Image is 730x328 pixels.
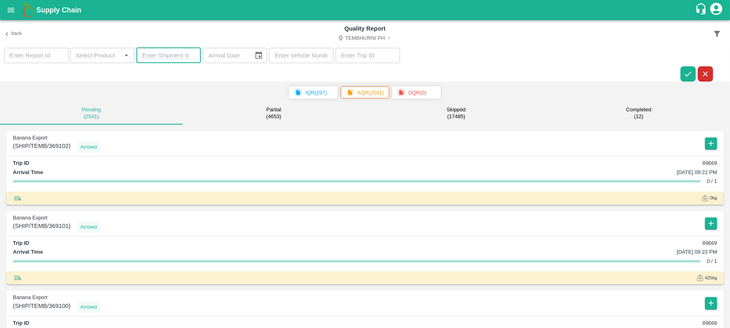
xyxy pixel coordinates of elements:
input: Select Product [72,50,119,61]
div: customer-support [695,3,709,17]
div: account of current user [709,2,724,18]
input: Arrival Date [203,48,248,63]
small: ( 4653 ) [266,113,281,120]
img: logo [20,2,36,18]
div: Arrived [77,301,100,313]
button: open drawer [2,1,20,19]
p: 0 / 1 [707,178,717,185]
span: 0 kg [710,194,717,201]
a: Supply Chain [36,4,695,16]
p: Partial [266,107,281,113]
button: Open [121,50,132,61]
p: Skipped [447,107,466,113]
p: Banana Export [13,294,100,301]
p: AQR ( 2541 ) [357,89,384,97]
div: Arrived [77,221,100,233]
p: [DATE] 09:22 PM [677,169,717,176]
span: ( SHIP/TEMB/369100 ) [13,301,71,313]
img: truck [13,273,23,283]
p: Trip ID [13,160,29,167]
input: Enter Report Id [4,48,68,63]
input: Enter Vehicle Number [269,48,334,63]
p: 89669 [703,160,717,167]
p: Pending [82,107,101,113]
span: ( SHIP/TEMB/369102 ) [13,141,71,153]
small: ( 12 ) [634,113,643,120]
p: 89668 [703,320,717,327]
img: WeightIcon [697,275,703,281]
p: 0 / 1 [707,258,717,265]
button: Select DC [148,34,582,45]
p: Completed [626,107,652,113]
p: Trip ID [13,320,29,327]
input: Enter Shipment Id [136,48,201,63]
img: truck [13,193,23,203]
p: Arrival Time [13,248,43,256]
span: IQR(297) [289,86,338,98]
div: Arrived [77,141,100,153]
b: Supply Chain [36,6,81,14]
small: ( 17485 ) [447,113,465,120]
span: ( SHIP/TEMB/369101 ) [13,221,71,233]
button: Choose date [251,48,266,63]
p: Banana Export [13,134,100,142]
span: 425 kg [705,274,717,281]
span: DQR(0) [392,86,441,98]
p: Trip ID [13,240,29,247]
h6: Quality Report [148,23,582,34]
p: IQR ( 297 ) [305,89,327,97]
span: AQR(2541) [341,86,389,98]
p: DQR ( 0 ) [408,89,427,97]
p: 89669 [703,240,717,247]
p: Arrival Time [13,169,43,176]
input: Enter Trip ID [336,48,400,63]
img: WeightIcon [702,195,708,201]
small: ( 2541 ) [84,113,99,120]
p: [DATE] 09:22 PM [677,248,717,256]
p: Banana Export [13,214,100,222]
